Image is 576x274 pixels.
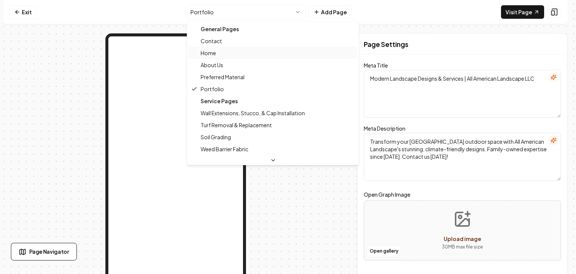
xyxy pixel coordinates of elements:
[201,61,223,69] span: About Us
[201,109,305,117] span: Wall Extensions, Stucco, & Cap Installation
[201,121,272,129] span: Turf Removal & Replacement
[189,23,357,35] div: General Pages
[201,85,224,93] span: Portfolio
[201,37,222,45] span: Contact
[201,133,231,141] span: Soil Grading
[201,49,216,57] span: Home
[201,145,248,153] span: Weed Barrier Fabric
[201,73,244,81] span: Preferred Material
[189,95,357,107] div: Service Pages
